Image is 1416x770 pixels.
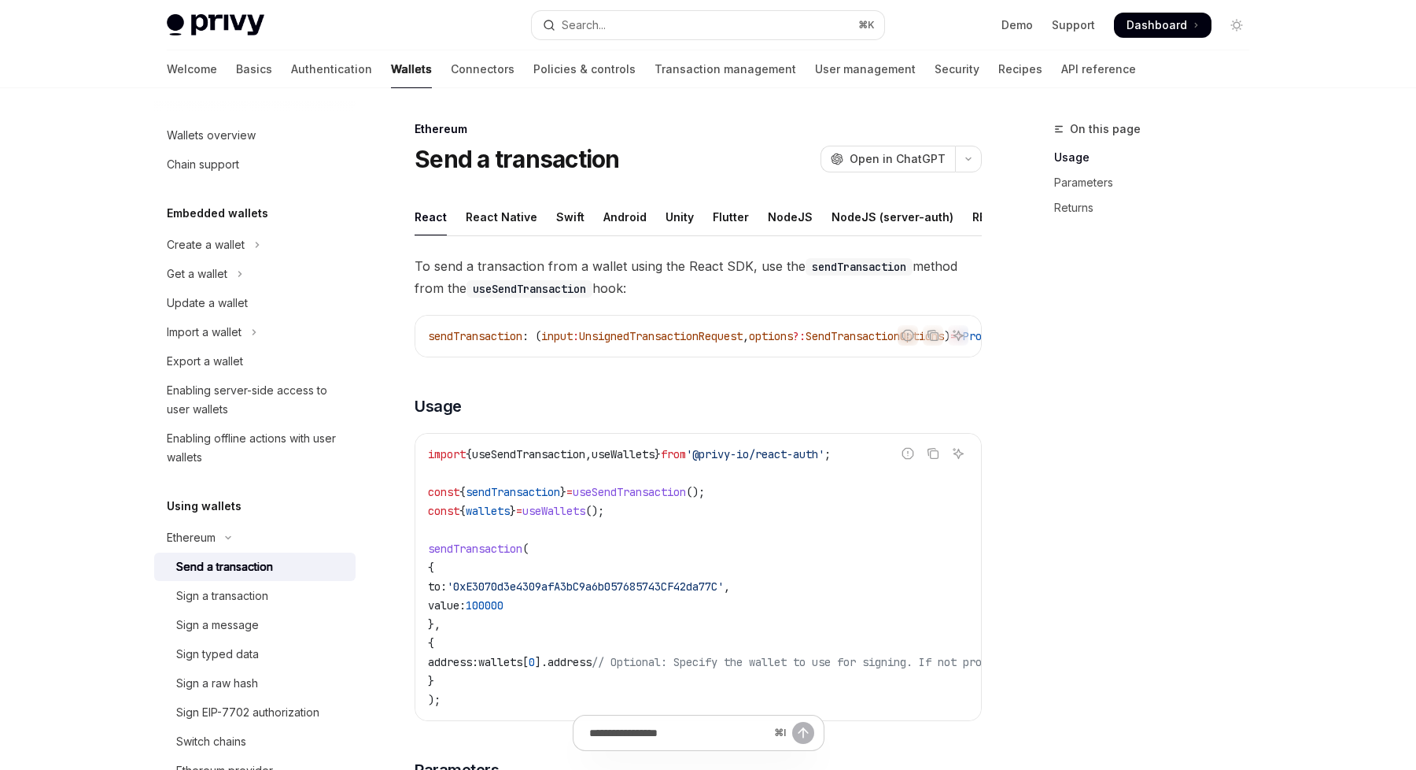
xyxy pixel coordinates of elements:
h5: Using wallets [167,497,242,516]
a: Connectors [451,50,514,88]
a: Dashboard [1114,13,1211,38]
div: Update a wallet [167,294,248,313]
div: Import a wallet [167,323,242,342]
span: } [560,485,566,499]
span: ) [944,329,950,343]
span: 100000 [466,598,503,613]
span: On this page [1070,120,1141,139]
span: address [548,655,592,669]
div: React Native [466,198,537,235]
span: ; [824,447,831,461]
span: options [749,329,793,343]
button: Report incorrect code [898,443,918,464]
span: to: [428,579,447,594]
a: Update a wallet [154,289,356,317]
span: input [541,329,573,343]
button: Ask AI [948,443,968,464]
div: Android [603,198,647,235]
span: from [661,447,686,461]
button: Open in ChatGPT [820,146,955,172]
div: Search... [562,16,606,35]
h1: Send a transaction [415,145,620,173]
a: User management [815,50,916,88]
button: Toggle Create a wallet section [154,231,356,259]
input: Ask a question... [589,716,768,750]
a: Export a wallet [154,347,356,376]
a: Wallets [391,50,432,88]
a: Authentication [291,50,372,88]
span: useSendTransaction [472,447,585,461]
a: Basics [236,50,272,88]
a: Sign a message [154,611,356,639]
a: API reference [1061,50,1136,88]
span: value: [428,598,466,613]
span: : ( [522,329,541,343]
a: Sign a transaction [154,582,356,610]
span: { [459,485,466,499]
a: Enabling server-side access to user wallets [154,376,356,424]
span: Usage [415,395,462,417]
div: Enabling offline actions with user wallets [167,429,346,467]
div: React [415,198,447,235]
div: Swift [556,198,584,235]
div: REST API [972,198,1022,235]
div: Ethereum [415,121,982,137]
span: To send a transaction from a wallet using the React SDK, use the method from the hook: [415,255,982,299]
span: (); [585,504,604,518]
span: useWallets [592,447,655,461]
div: Sign EIP-7702 authorization [176,703,319,722]
div: Enabling server-side access to user wallets [167,381,346,419]
span: '@privy-io/react-auth' [686,447,824,461]
span: = [516,504,522,518]
div: Ethereum [167,528,216,547]
div: Sign a raw hash [176,674,258,693]
a: Usage [1054,145,1262,170]
span: ( [522,542,529,556]
span: [ [522,655,529,669]
span: UnsignedTransactionRequest [579,329,743,343]
span: , [585,447,592,461]
span: { [428,561,434,575]
button: Copy the contents from the code block [923,325,943,346]
div: Sign a transaction [176,587,268,605]
a: Sign EIP-7702 authorization [154,698,356,727]
div: Create a wallet [167,235,245,254]
span: : [573,329,579,343]
span: wallets [478,655,522,669]
a: Parameters [1054,170,1262,195]
div: Sign typed data [176,645,259,664]
span: = [566,485,573,499]
span: wallets [466,504,510,518]
div: Unity [666,198,694,235]
button: Ask AI [948,325,968,346]
div: NodeJS (server-auth) [832,198,953,235]
span: useSendTransaction [573,485,686,499]
button: Toggle Import a wallet section [154,318,356,346]
span: } [655,447,661,461]
div: Chain support [167,155,239,174]
button: Toggle Ethereum section [154,524,356,552]
span: address: [428,655,478,669]
span: ⌘ K [858,19,875,31]
a: Send a transaction [154,553,356,581]
span: sendTransaction [466,485,560,499]
span: , [724,579,730,594]
a: Welcome [167,50,217,88]
a: Wallets overview [154,121,356,150]
a: Sign typed data [154,640,356,668]
a: Support [1052,17,1095,33]
span: 0 [529,655,535,669]
span: SendTransactionOptions [806,329,944,343]
code: sendTransaction [806,258,913,276]
a: Chain support [154,150,356,179]
span: sendTransaction [428,329,522,343]
a: Security [935,50,979,88]
span: { [466,447,472,461]
span: { [459,504,466,518]
button: Copy the contents from the code block [923,443,943,464]
div: Switch chains [176,732,246,751]
span: (); [686,485,705,499]
div: Export a wallet [167,352,243,371]
a: Sign a raw hash [154,669,356,698]
span: }, [428,617,441,631]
